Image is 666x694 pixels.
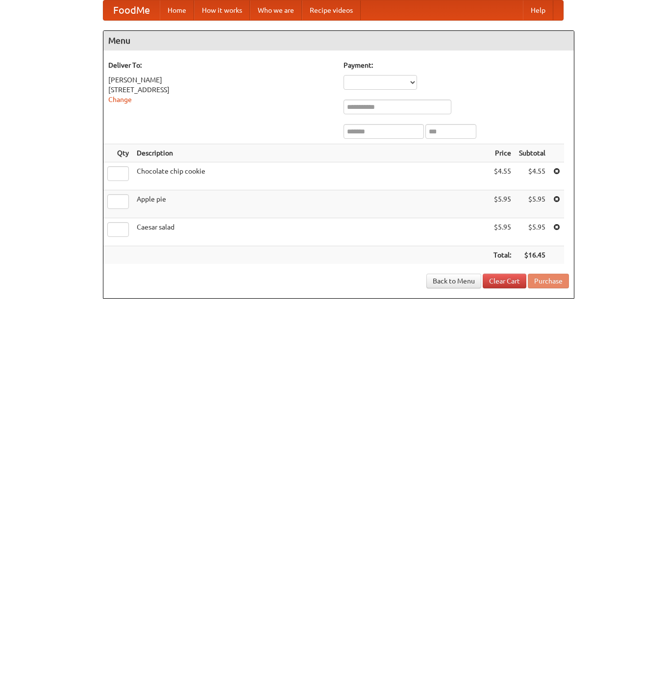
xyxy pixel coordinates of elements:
[490,144,515,162] th: Price
[490,218,515,246] td: $5.95
[103,0,160,20] a: FoodMe
[515,190,549,218] td: $5.95
[483,274,526,288] a: Clear Cart
[515,218,549,246] td: $5.95
[133,190,490,218] td: Apple pie
[133,162,490,190] td: Chocolate chip cookie
[490,246,515,264] th: Total:
[490,162,515,190] td: $4.55
[515,246,549,264] th: $16.45
[344,60,569,70] h5: Payment:
[250,0,302,20] a: Who we are
[108,85,334,95] div: [STREET_ADDRESS]
[515,162,549,190] td: $4.55
[194,0,250,20] a: How it works
[523,0,553,20] a: Help
[103,31,574,51] h4: Menu
[515,144,549,162] th: Subtotal
[528,274,569,288] button: Purchase
[108,75,334,85] div: [PERSON_NAME]
[103,144,133,162] th: Qty
[133,144,490,162] th: Description
[108,96,132,103] a: Change
[108,60,334,70] h5: Deliver To:
[302,0,361,20] a: Recipe videos
[426,274,481,288] a: Back to Menu
[490,190,515,218] td: $5.95
[133,218,490,246] td: Caesar salad
[160,0,194,20] a: Home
